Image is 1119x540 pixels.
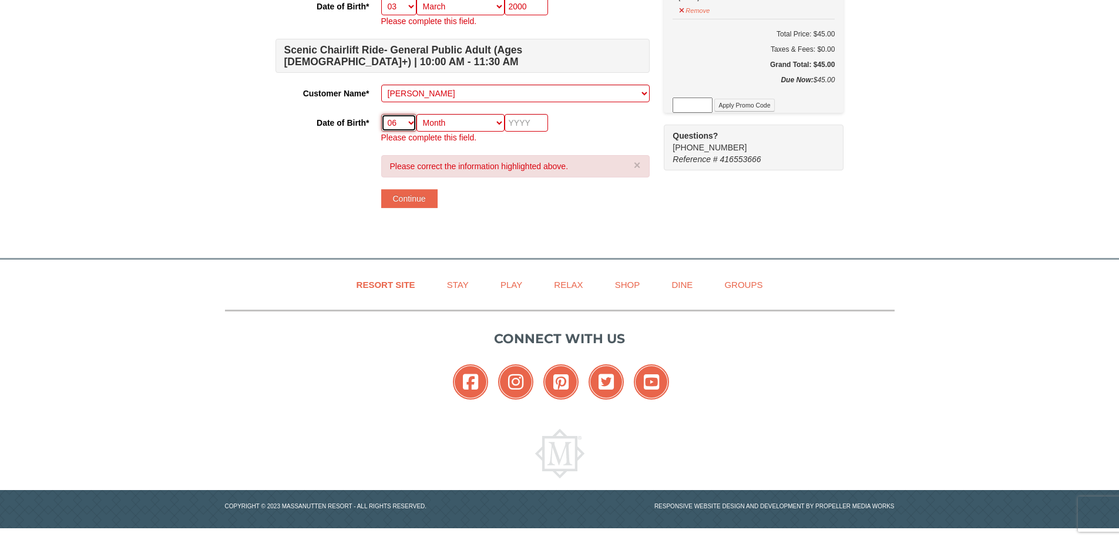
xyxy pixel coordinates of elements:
div: Please correct the information highlighted above. [381,155,650,177]
strong: Questions? [673,131,718,140]
img: Massanutten Resort Logo [535,429,584,478]
span: 416553666 [720,155,761,164]
a: Responsive website design and development by Propeller Media Works [654,503,895,509]
h5: Grand Total: $45.00 [673,59,835,71]
h4: Scenic Chairlift Ride- General Public Adult (Ages [DEMOGRAPHIC_DATA]+) | 10:00 AM - 11:30 AM [275,39,650,73]
span: [PHONE_NUMBER] [673,130,822,152]
p: Please complete this field. [381,132,650,143]
button: × [634,159,641,171]
a: Play [486,271,537,298]
a: Shop [600,271,655,298]
a: Relax [539,271,597,298]
strong: Date of Birth* [317,2,369,11]
div: $45.00 [673,74,835,98]
span: Reference # [673,155,717,164]
a: Resort Site [342,271,430,298]
strong: Date of Birth* [317,118,369,128]
button: Apply Promo Code [714,99,774,112]
a: Stay [432,271,483,298]
button: Continue [381,189,438,208]
input: YYYY [505,114,548,132]
h6: Total Price: $45.00 [673,28,835,40]
button: Remove [678,2,710,16]
p: Connect with us [225,329,895,348]
div: Taxes & Fees: $0.00 [673,43,835,55]
a: Dine [657,271,707,298]
p: Please complete this field. [381,15,650,27]
a: Groups [710,271,777,298]
p: Copyright © 2023 Massanutten Resort - All Rights Reserved. [216,502,560,511]
strong: Customer Name* [303,89,369,98]
strong: Due Now: [781,76,813,84]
